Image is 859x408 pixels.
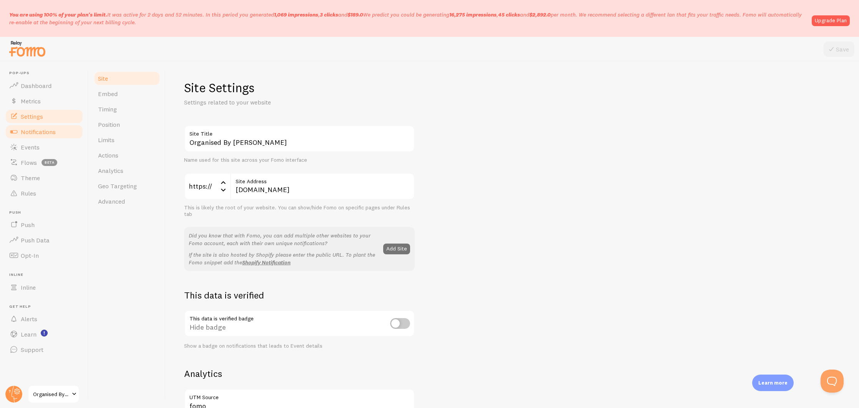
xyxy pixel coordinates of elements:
a: Rules [5,186,84,201]
div: This is likely the root of your website. You can show/hide Fomo on specific pages under Rules tab [184,204,415,218]
a: Site [93,71,161,86]
span: Push [9,210,84,215]
p: If the site is also hosted by Shopify please enter the public URL. To plant the Fomo snippet add the [189,251,379,266]
span: Dashboard [21,82,52,90]
a: Notifications [5,124,84,139]
span: Support [21,346,43,353]
a: Actions [93,148,161,163]
p: Settings related to your website [184,98,369,107]
b: 3 clicks [320,11,338,18]
span: Limits [98,136,115,144]
b: 16,275 impressions [449,11,497,18]
span: beta [42,159,57,166]
span: Push Data [21,236,50,244]
a: Geo Targeting [93,178,161,194]
span: Flows [21,159,37,166]
a: Inline [5,280,84,295]
a: Timing [93,101,161,117]
span: Timing [98,105,117,113]
a: Theme [5,170,84,186]
img: fomo-relay-logo-orange.svg [8,39,47,58]
a: Push Data [5,232,84,248]
span: Opt-In [21,252,39,259]
div: Name used for this site across your Fomo interface [184,157,415,164]
a: Opt-In [5,248,84,263]
a: Settings [5,109,84,124]
div: Hide badge [184,310,415,338]
b: 45 clicks [498,11,520,18]
span: Metrics [21,97,41,105]
span: Organised By [PERSON_NAME] [33,390,70,399]
span: Position [98,121,120,128]
span: Learn [21,330,37,338]
a: Push [5,217,84,232]
p: Learn more [758,379,788,386]
a: Organised By [PERSON_NAME] [28,385,80,403]
span: Pop-ups [9,71,84,76]
a: Upgrade Plan [812,15,850,26]
h1: Site Settings [184,80,415,96]
a: Shopify Notification [242,259,291,266]
label: Site Title [184,125,415,138]
label: UTM Source [184,389,415,402]
a: Metrics [5,93,84,109]
a: Alerts [5,311,84,327]
label: Site Address [230,173,415,186]
span: , and [274,11,363,18]
span: You are using 100% of your plan's limit. [9,11,107,18]
a: Embed [93,86,161,101]
span: Events [21,143,40,151]
div: Show a badge on notifications that leads to Event details [184,343,415,350]
span: Embed [98,90,118,98]
a: Dashboard [5,78,84,93]
span: Inline [21,284,36,291]
a: Analytics [93,163,161,178]
a: Position [93,117,161,132]
b: $2,892.0 [529,11,551,18]
span: Geo Targeting [98,182,137,190]
b: 1,069 impressions [274,11,318,18]
a: Events [5,139,84,155]
iframe: Help Scout Beacon - Open [821,370,844,393]
b: $189.0 [347,11,363,18]
a: Advanced [93,194,161,209]
span: Get Help [9,304,84,309]
button: Add Site [383,244,410,254]
div: Learn more [752,375,794,391]
span: Alerts [21,315,37,323]
div: https:// [184,173,230,200]
span: Inline [9,272,84,277]
p: It was active for 2 days and 52 minutes. In this period you generated We predict you could be gen... [9,11,807,26]
span: Settings [21,113,43,120]
input: myhonestcompany.com [230,173,415,200]
svg: <p>Watch New Feature Tutorials!</p> [41,330,48,337]
a: Flows beta [5,155,84,170]
a: Learn [5,327,84,342]
a: Limits [93,132,161,148]
span: Actions [98,151,118,159]
h2: This data is verified [184,289,415,301]
p: Did you know that with Fomo, you can add multiple other websites to your Fomo account, each with ... [189,232,379,247]
h2: Analytics [184,368,415,380]
span: Site [98,75,108,82]
span: Rules [21,189,36,197]
span: Advanced [98,197,125,205]
span: , and [449,11,551,18]
span: Notifications [21,128,56,136]
span: Push [21,221,35,229]
span: Analytics [98,167,123,174]
span: Theme [21,174,40,182]
a: Support [5,342,84,357]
